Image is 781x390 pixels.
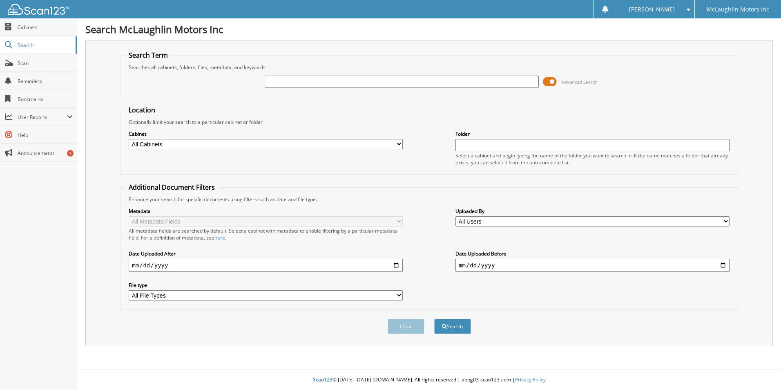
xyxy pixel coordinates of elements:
label: Metadata [129,208,403,215]
label: Date Uploaded After [129,250,403,257]
div: All metadata fields are searched by default. Select a cabinet with metadata to enable filtering b... [129,227,403,241]
span: Announcements [18,150,73,157]
div: Optionally limit your search to a particular cabinet or folder [125,119,734,126]
label: Cabinet [129,130,403,137]
img: scan123-logo-white.svg [8,4,69,15]
h1: Search McLaughlin Motors Inc [85,22,773,36]
label: Uploaded By [455,208,730,215]
div: Select a cabinet and begin typing the name of the folder you want to search in. If the name match... [455,152,730,166]
label: File type [129,282,403,289]
legend: Additional Document Filters [125,183,219,192]
span: McLaughlin Motors Inc [707,7,769,12]
span: Scan123 [313,376,332,383]
span: User Reports [18,114,67,121]
button: Clear [388,319,424,334]
div: Searches all cabinets, folders, files, metadata, and keywords [125,64,734,71]
label: Folder [455,130,730,137]
a: Privacy Policy [515,376,546,383]
button: Search [434,319,471,334]
div: Enhance your search for specific documents using filters such as date and file type. [125,196,734,203]
legend: Location [125,105,159,114]
input: start [129,259,403,272]
span: Help [18,132,73,139]
legend: Search Term [125,51,172,60]
span: Bookmarks [18,96,73,103]
span: Advanced Search [561,79,598,85]
a: here [214,234,225,241]
span: Reminders [18,78,73,85]
div: 1 [67,150,74,157]
input: end [455,259,730,272]
span: Search [18,42,71,49]
label: Date Uploaded Before [455,250,730,257]
div: © [DATE]-[DATE] [DOMAIN_NAME]. All rights reserved | appg03-scan123-com | [77,370,781,390]
span: [PERSON_NAME] [629,7,675,12]
span: Cabinets [18,24,73,31]
span: Scan [18,60,73,67]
